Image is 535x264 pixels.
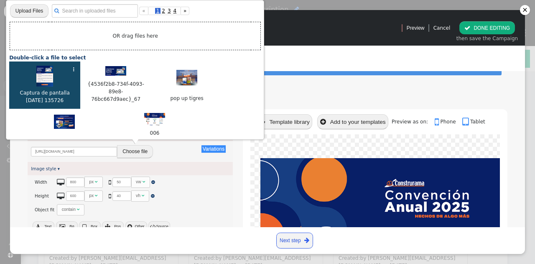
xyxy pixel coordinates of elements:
span:  [142,193,145,197]
span: Bg [69,224,74,228]
span:  [109,179,111,185]
img: 4af812ddf1e83701-th.jpeg [54,115,75,129]
span: Object fit [35,207,54,212]
span: 006 Bannerscma_socios-1200x800 [123,129,186,152]
a: Image style ▾ [31,166,60,171]
span: Box [91,224,97,228]
span:  [150,224,155,229]
img: e21f3ad6c6dd0182-th.jpeg [176,70,197,86]
button: DONE EDITING [459,21,515,34]
span: 1 [155,8,161,14]
a:  [151,179,155,185]
button:  Bg [56,221,78,231]
img: 15c8b3aa0be77484-th.jpeg [36,66,53,87]
span: 4 [172,8,178,14]
button:  Pos [102,221,124,231]
span: Text [44,224,51,228]
div: vw [136,179,141,185]
span:  [462,117,470,127]
a: Tablet [462,119,485,125]
span:  [435,117,441,127]
span:  [59,224,65,229]
span: Preview [407,24,425,32]
span:  [143,179,145,184]
a: Cancel [433,25,451,31]
span:  [304,236,309,245]
button: Choose file [117,145,153,158]
span: Height [35,193,49,198]
button:  Box [79,221,101,231]
a: Phone [435,119,461,125]
span: 2 [160,8,166,14]
td: OR drag files here [10,22,261,50]
button: Variations [201,145,226,153]
div: then save the Campaign [456,35,518,42]
a: Preview [407,21,425,34]
span:  [464,25,470,31]
button: Template library [255,114,312,129]
span:  [57,192,64,200]
div: vh [136,192,140,199]
span:  [57,179,64,186]
div: px [89,192,94,199]
img: 5ed952744cc3405e-th.jpeg [144,113,165,127]
input: Search in uploaded files [52,4,138,17]
span:  [105,224,110,229]
span: Pos [114,224,121,228]
a:  [151,193,155,198]
span:  [127,224,132,229]
div: px [89,179,94,185]
span: Width [35,179,47,185]
span: 09Mailing_Boletos_Tigres_01_1200x800 (1) [13,135,115,151]
span:  [320,118,326,125]
span:  [82,224,87,229]
div: Double-click a file to select [9,54,261,62]
button: Source [148,221,170,231]
span:  [151,180,155,184]
div: contain [62,206,76,213]
span:  [95,193,98,197]
span:  [36,224,41,229]
span: Preview as on: [392,119,433,125]
a: » [181,7,189,15]
img: 1da2c7f66ab6a930-th.jpeg [105,66,126,76]
button:  Text [33,221,54,231]
button: Other [125,221,147,231]
a: Next step [276,233,313,249]
span:  [77,207,80,211]
a: « [139,7,148,15]
button: Add to your templates [317,114,388,129]
span:  [95,179,98,184]
span: pop up tigres [169,94,204,103]
div: ⋮ [71,66,76,73]
span: 3 [166,8,172,14]
span: Captura de pantalla [DATE] 135726 [13,89,76,105]
span: {4536f2b8-734f-4093-89e8-76bc667d9aec}_67 [84,80,147,103]
span:  [54,7,59,15]
span:  [109,193,111,199]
